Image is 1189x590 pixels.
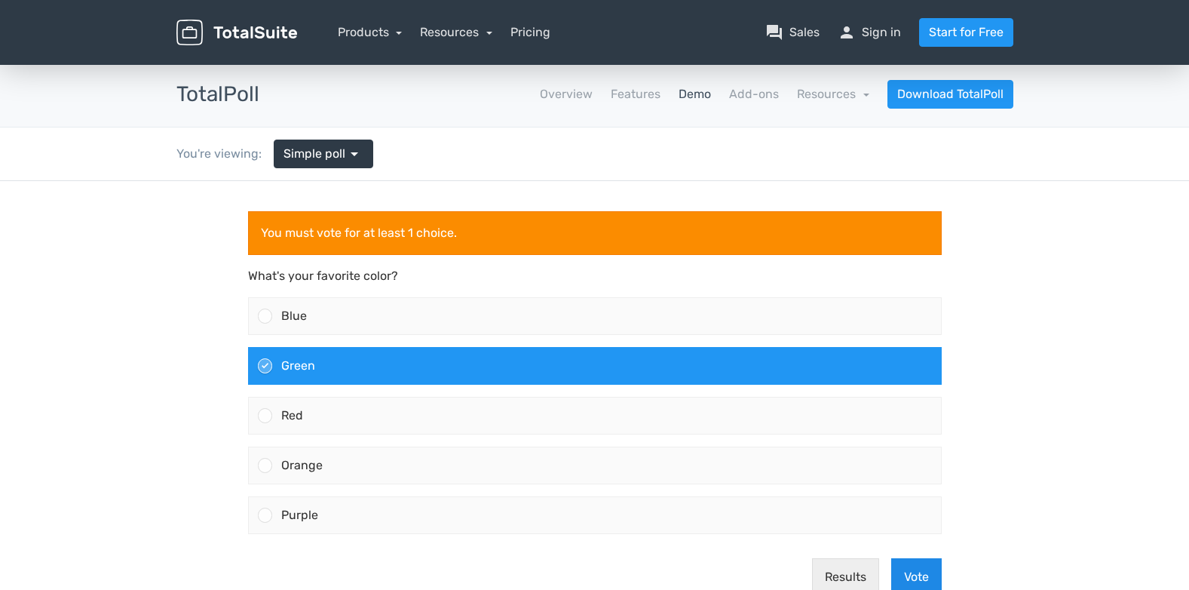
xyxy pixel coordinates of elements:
[176,83,259,106] h3: TotalPoll
[283,145,345,163] span: Simple poll
[176,145,274,163] div: You're viewing:
[812,377,879,415] button: Results
[611,85,660,103] a: Features
[891,377,942,415] button: Vote
[919,18,1013,47] a: Start for Free
[176,20,297,46] img: TotalSuite for WordPress
[248,86,942,104] p: What's your favorite color?
[797,87,869,101] a: Resources
[838,23,856,41] span: person
[338,25,403,39] a: Products
[281,327,318,341] span: Purple
[420,25,492,39] a: Resources
[838,23,901,41] a: personSign in
[281,128,307,142] span: Blue
[345,145,363,163] span: arrow_drop_down
[729,85,779,103] a: Add-ons
[765,23,783,41] span: question_answer
[281,227,303,241] span: Red
[274,140,373,168] a: Simple poll arrow_drop_down
[281,277,323,291] span: Orange
[248,30,942,74] div: You must vote for at least 1 choice.
[281,177,315,192] span: Green
[887,80,1013,109] a: Download TotalPoll
[540,85,593,103] a: Overview
[510,23,550,41] a: Pricing
[679,85,711,103] a: Demo
[765,23,820,41] a: question_answerSales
